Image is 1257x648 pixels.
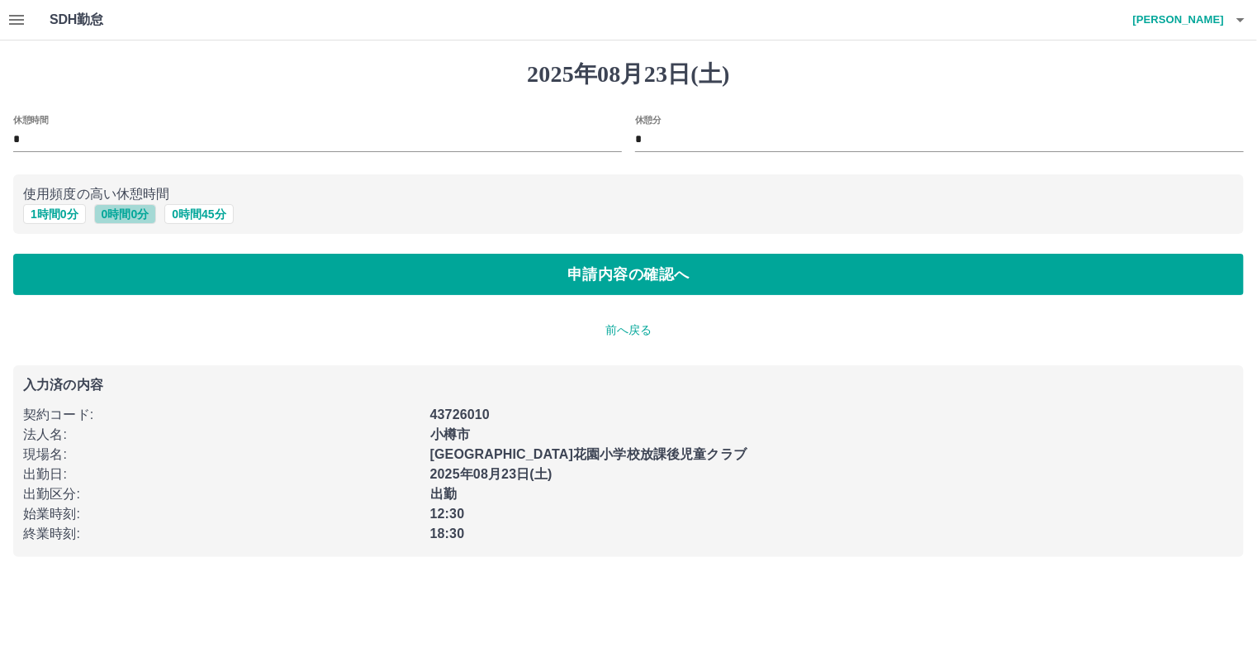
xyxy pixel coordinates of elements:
p: 入力済の内容 [23,379,1234,392]
button: 申請内容の確認へ [13,254,1244,295]
b: 43726010 [430,407,490,422]
h1: 2025年08月23日(土) [13,60,1244,88]
b: 18:30 [430,526,465,541]
button: 1時間0分 [23,204,86,224]
p: 契約コード : [23,405,420,425]
p: 法人名 : [23,425,420,445]
p: 現場名 : [23,445,420,465]
b: [GEOGRAPHIC_DATA]花園小学校放課後児童クラブ [430,447,747,461]
p: 出勤区分 : [23,484,420,504]
b: 小樽市 [430,427,470,441]
label: 休憩分 [635,113,662,126]
b: 12:30 [430,507,465,521]
b: 2025年08月23日(土) [430,467,553,481]
p: 終業時刻 : [23,524,420,544]
button: 0時間45分 [164,204,233,224]
button: 0時間0分 [94,204,157,224]
p: 始業時刻 : [23,504,420,524]
b: 出勤 [430,487,457,501]
p: 出勤日 : [23,465,420,484]
label: 休憩時間 [13,113,48,126]
p: 前へ戻る [13,322,1244,339]
p: 使用頻度の高い休憩時間 [23,184,1234,204]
